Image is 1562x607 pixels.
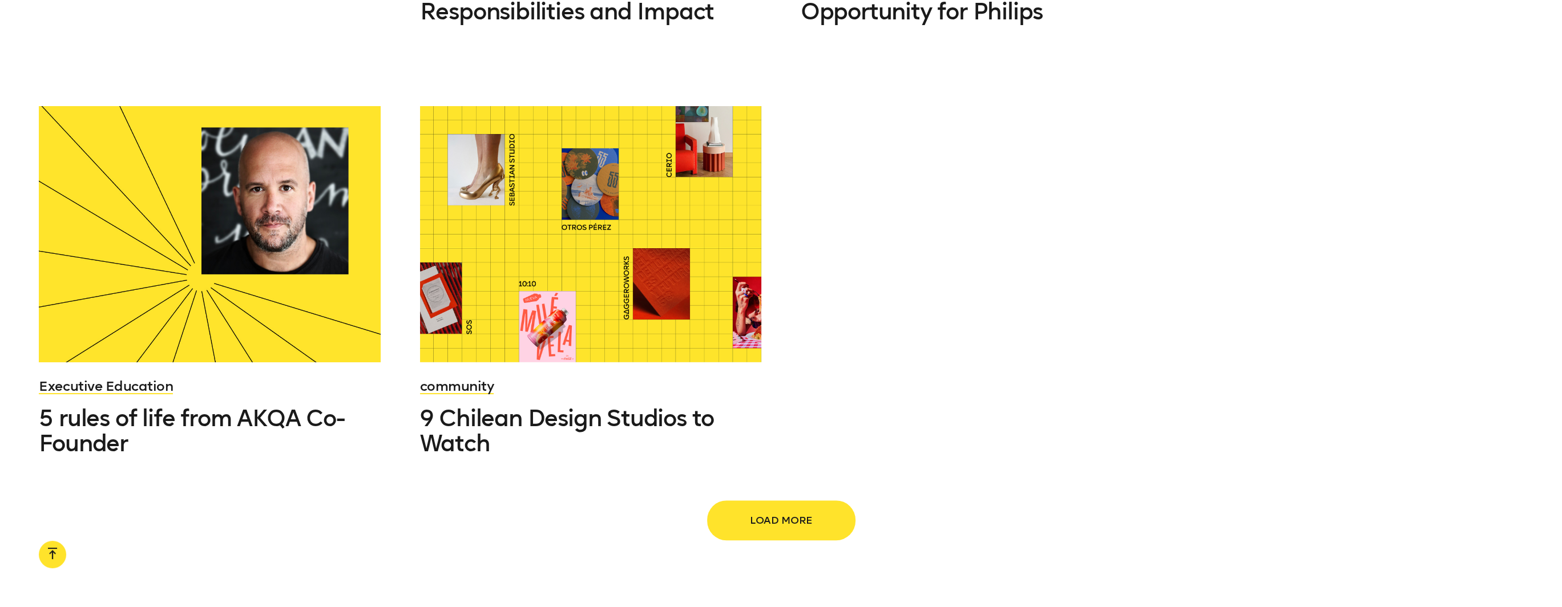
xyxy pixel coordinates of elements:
[39,404,345,457] span: 5 rules of life from AKQA Co-Founder
[420,378,494,394] a: community
[420,406,762,456] a: 9 Chilean Design Studios to Watch
[39,406,381,456] a: 5 rules of life from AKQA Co-Founder
[420,404,715,457] span: 9 Chilean Design Studios to Watch
[708,501,854,539] button: Load more
[39,378,173,394] a: Executive Education
[726,509,836,531] span: Load more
